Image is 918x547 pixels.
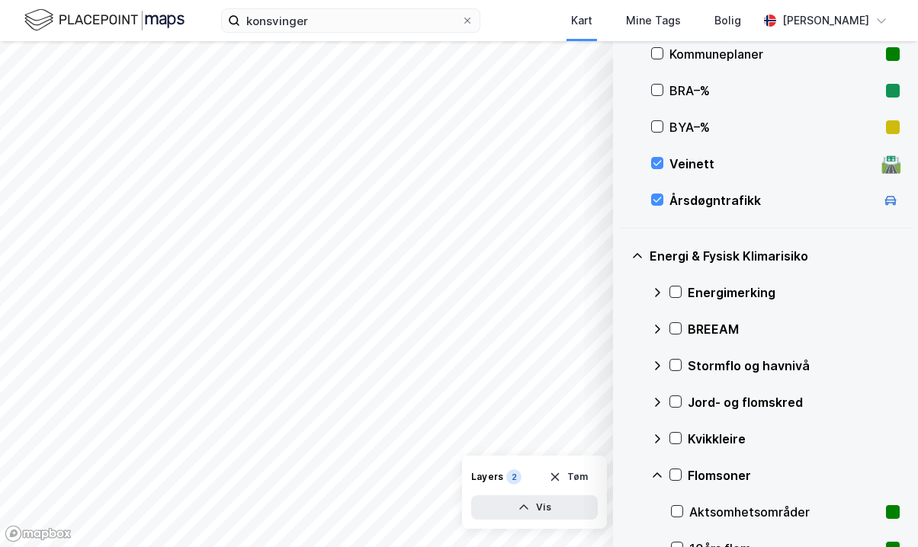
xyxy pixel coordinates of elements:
[688,283,900,302] div: Energimerking
[688,357,900,375] div: Stormflo og havnivå
[669,118,880,136] div: BYA–%
[688,466,900,485] div: Flomsoner
[669,155,875,173] div: Veinett
[669,82,880,100] div: BRA–%
[626,11,681,30] div: Mine Tags
[24,7,185,34] img: logo.f888ab2527a4732fd821a326f86c7f29.svg
[688,430,900,448] div: Kvikkleire
[881,154,901,174] div: 🛣️
[782,11,869,30] div: [PERSON_NAME]
[842,474,918,547] iframe: Chat Widget
[571,11,592,30] div: Kart
[689,503,880,521] div: Aktsomhetsområder
[650,247,900,265] div: Energi & Fysisk Klimarisiko
[240,9,461,32] input: Søk på adresse, matrikkel, gårdeiere, leietakere eller personer
[471,471,503,483] div: Layers
[506,469,522,485] div: 2
[688,393,900,411] div: Jord- og flomskred
[714,11,741,30] div: Bolig
[471,495,598,520] button: Vis
[688,320,900,338] div: BREEAM
[669,191,875,210] div: Årsdøgntrafikk
[669,45,880,63] div: Kommuneplaner
[5,525,72,542] a: Mapbox homepage
[539,465,598,489] button: Tøm
[842,474,918,547] div: Kontrollprogram for chat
